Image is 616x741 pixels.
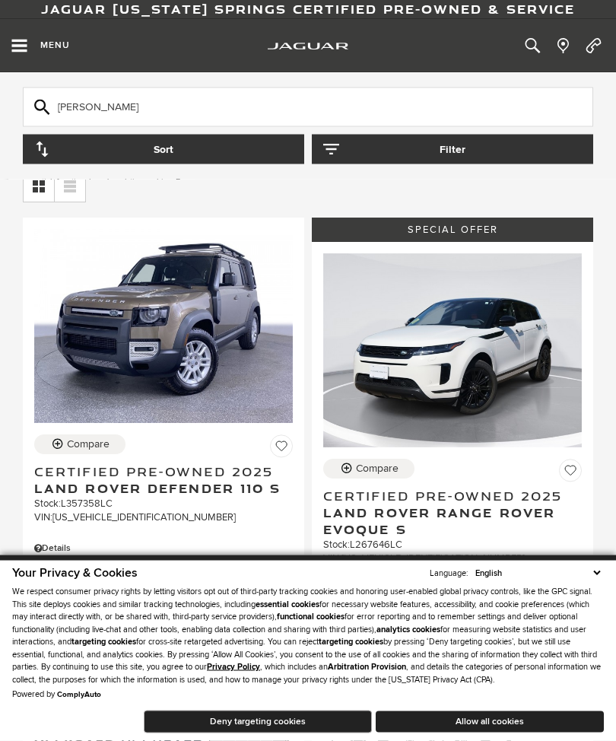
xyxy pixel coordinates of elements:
[144,711,372,733] button: Deny targeting cookies
[270,435,293,464] button: Save Vehicle
[517,19,548,72] button: Open the inventory search
[312,218,593,243] div: Special Offer
[376,625,440,634] strong: analytics cookies
[430,569,468,577] div: Language:
[41,1,575,17] a: Jaguar [US_STATE] Springs Certified Pre-Owned & Service
[34,542,293,556] div: Pricing Details - Certified Pre-Owned 2025 Land Rover Defender 110 S
[12,565,138,580] span: Your Privacy & Cookies
[207,662,260,672] u: Privacy Policy
[256,599,319,609] strong: essential cookies
[24,172,54,202] a: Grid View
[319,637,383,647] strong: targeting cookies
[34,464,281,481] span: Certified Pre-Owned 2025
[328,662,406,672] strong: Arbitration Provision
[323,539,582,552] div: Stock : L267646LC
[67,438,110,452] div: Compare
[23,87,593,127] input: Search Inventory
[323,552,582,566] div: VIN: [US_VEHICLE_IDENTIFICATION_NUMBER]
[34,511,293,525] div: VIN: [US_VEHICLE_IDENTIFICATION_NUMBER]
[277,612,345,622] strong: functional cookies
[34,230,293,424] img: 2025 Land Rover Defender 110 S
[34,481,281,498] span: Land Rover Defender 110 S
[34,435,125,455] button: Compare Vehicle
[23,135,304,164] button: Sort
[34,464,293,498] a: Certified Pre-Owned 2025Land Rover Defender 110 S
[57,690,101,699] a: ComplyAuto
[40,40,70,51] span: Menu
[559,460,582,488] button: Save Vehicle
[472,567,604,580] select: Language Select
[376,711,604,733] button: Allow all cookies
[71,637,136,647] strong: targeting cookies
[323,488,570,505] span: Certified Pre-Owned 2025
[323,254,582,448] img: 2025 Land Rover Range Rover Evoque S
[323,488,582,539] a: Certified Pre-Owned 2025Land Rover Range Rover Evoque S
[12,586,604,686] p: We respect consumer privacy rights by letting visitors opt out of third-party tracking cookies an...
[323,460,414,479] button: Compare Vehicle
[356,463,398,476] div: Compare
[12,690,101,699] div: Powered by
[34,498,293,511] div: Stock : L357358LC
[268,40,348,52] a: jaguar
[312,135,593,164] button: Filter
[323,505,570,539] span: Land Rover Range Rover Evoque S
[268,43,348,50] img: Jaguar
